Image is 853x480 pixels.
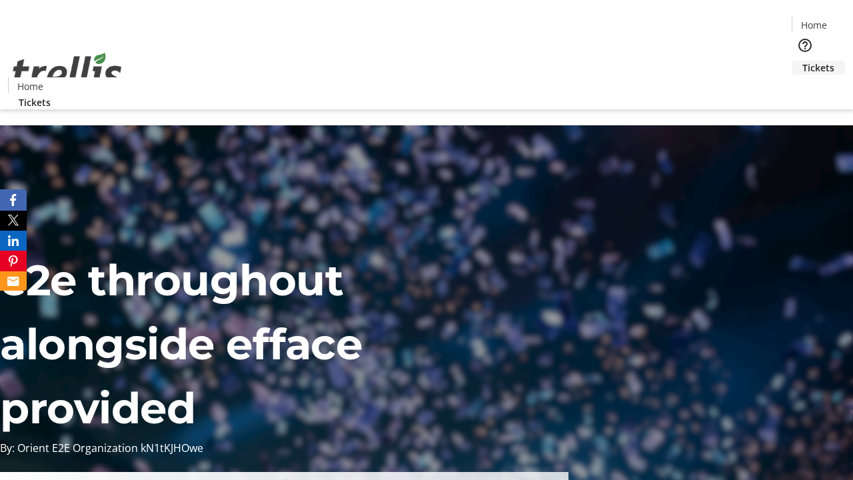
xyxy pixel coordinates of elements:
a: Home [9,79,51,93]
a: Tickets [8,95,61,109]
img: Orient E2E Organization kN1tKJHOwe's Logo [8,38,127,105]
button: Help [792,32,818,59]
span: Home [801,18,827,32]
a: Home [792,18,835,32]
a: Tickets [792,61,845,75]
span: Tickets [19,95,51,109]
button: Cart [792,75,818,101]
span: Tickets [802,61,834,75]
span: Home [17,79,43,93]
